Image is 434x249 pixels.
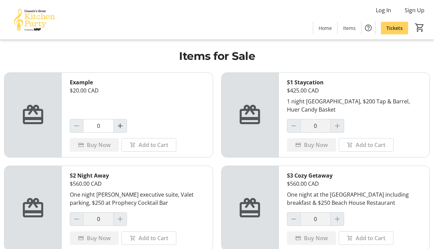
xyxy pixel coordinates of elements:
div: $560.00 CAD [287,180,422,188]
a: Home [313,22,337,34]
div: Example [70,78,205,86]
div: S1 Staycation [287,78,422,86]
h1: Items for Sale [4,48,430,64]
div: S2 Night Away [70,171,205,180]
div: One night [PERSON_NAME] executive suite, Valet parking, $250 at Prophecy Cocktail Bar [70,190,205,207]
button: Log In [370,5,397,16]
div: $425.00 CAD [287,86,422,95]
a: Tickets [381,22,408,34]
input: S2 Night Away Quantity [83,212,114,226]
a: Items [338,22,361,34]
div: S3 Cozy Getaway [287,171,422,180]
span: Tickets [386,24,403,32]
div: One night at the [GEOGRAPHIC_DATA] including breakfast & $250 Beach House Restaurant [287,190,422,207]
span: Items [343,24,356,32]
img: Canada’s Great Kitchen Party's Logo [4,3,65,37]
input: Example Quantity [83,119,114,133]
div: 1 night [GEOGRAPHIC_DATA], $200 Tap & Barrel, Huer Candy Basket [287,97,422,114]
span: Log In [376,6,391,14]
input: S1 Staycation Quantity [300,119,331,133]
span: Home [319,24,332,32]
button: Help [361,21,375,35]
button: Cart [414,21,426,34]
button: Sign Up [399,5,430,16]
div: $560.00 CAD [70,180,205,188]
input: S3 Cozy Getaway Quantity [300,212,331,226]
span: Sign Up [405,6,424,14]
div: $20.00 CAD [70,86,205,95]
button: Increment by one [114,119,127,132]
